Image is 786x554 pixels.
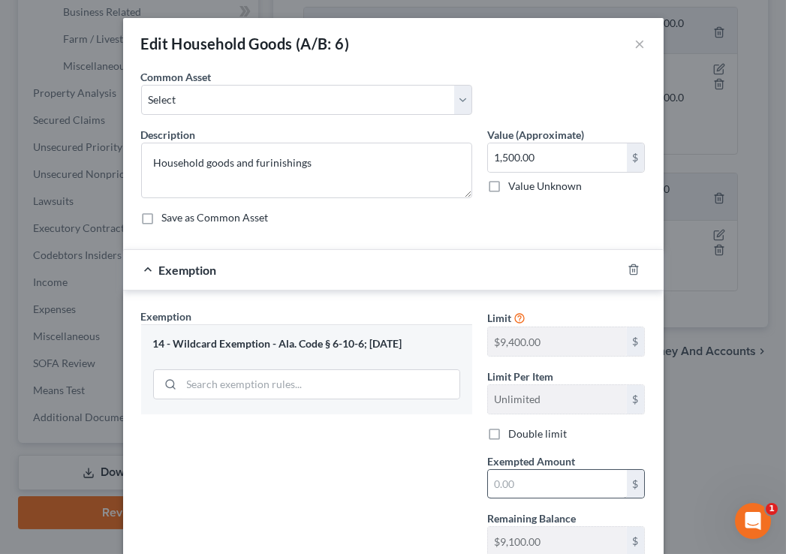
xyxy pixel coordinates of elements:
[159,263,217,277] span: Exemption
[627,470,645,498] div: $
[508,179,582,194] label: Value Unknown
[487,127,584,143] label: Value (Approximate)
[488,470,627,498] input: 0.00
[182,370,459,399] input: Search exemption rules...
[488,143,627,172] input: 0.00
[627,143,645,172] div: $
[487,369,553,384] label: Limit Per Item
[487,312,511,324] span: Limit
[766,503,778,515] span: 1
[141,69,212,85] label: Common Asset
[141,128,196,141] span: Description
[627,385,645,414] div: $
[488,327,627,356] input: --
[487,510,576,526] label: Remaining Balance
[627,327,645,356] div: $
[735,503,771,539] iframe: Intercom live chat
[635,35,646,53] button: ×
[141,33,350,54] div: Edit Household Goods (A/B: 6)
[488,385,627,414] input: --
[487,455,575,468] span: Exempted Amount
[141,310,192,323] span: Exemption
[162,210,269,225] label: Save as Common Asset
[153,337,460,351] div: 14 - Wildcard Exemption - Ala. Code § 6-10-6; [DATE]
[508,426,567,441] label: Double limit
